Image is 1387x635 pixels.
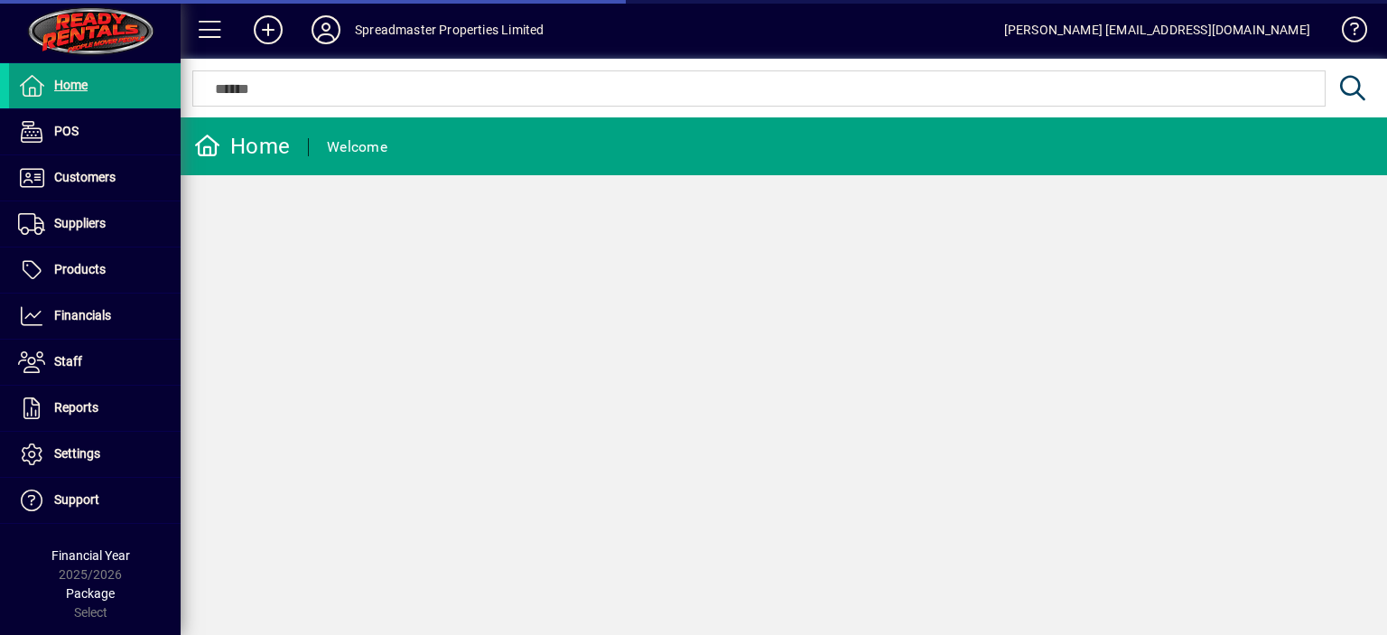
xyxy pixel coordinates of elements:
[9,386,181,431] a: Reports
[355,15,544,44] div: Spreadmaster Properties Limited
[9,201,181,247] a: Suppliers
[54,400,98,415] span: Reports
[66,586,115,601] span: Package
[9,340,181,385] a: Staff
[239,14,297,46] button: Add
[297,14,355,46] button: Profile
[9,155,181,201] a: Customers
[54,78,88,92] span: Home
[9,432,181,477] a: Settings
[9,109,181,154] a: POS
[54,354,82,369] span: Staff
[51,548,130,563] span: Financial Year
[54,492,99,507] span: Support
[54,308,111,322] span: Financials
[54,216,106,230] span: Suppliers
[9,294,181,339] a: Financials
[327,133,387,162] div: Welcome
[194,132,290,161] div: Home
[54,170,116,184] span: Customers
[1328,4,1364,62] a: Knowledge Base
[9,478,181,523] a: Support
[54,446,100,461] span: Settings
[1004,15,1310,44] div: [PERSON_NAME] [EMAIL_ADDRESS][DOMAIN_NAME]
[54,262,106,276] span: Products
[9,247,181,293] a: Products
[54,124,79,138] span: POS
